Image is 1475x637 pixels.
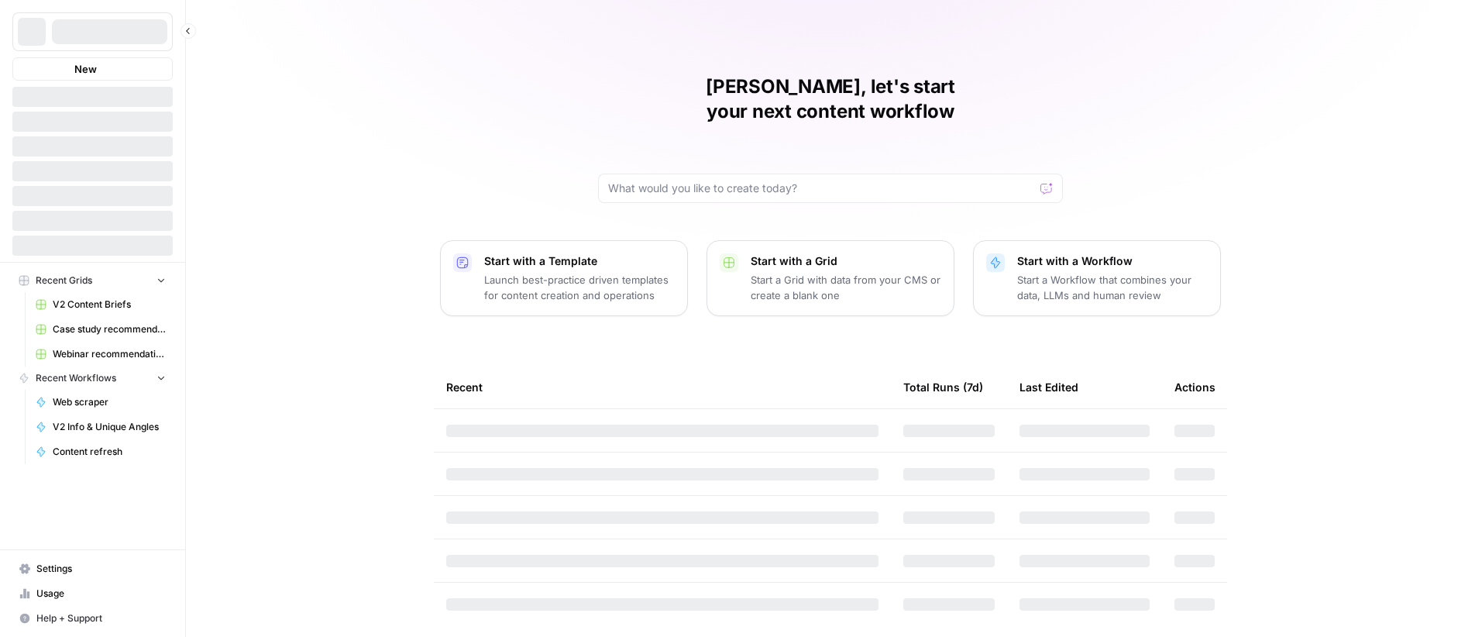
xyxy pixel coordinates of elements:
a: V2 Info & Unique Angles [29,415,173,439]
span: Web scraper [53,395,166,409]
div: Actions [1174,366,1215,408]
button: Start with a TemplateLaunch best-practice driven templates for content creation and operations [440,240,688,316]
p: Launch best-practice driven templates for content creation and operations [484,272,675,303]
div: Recent [446,366,878,408]
button: Start with a GridStart a Grid with data from your CMS or create a blank one [707,240,954,316]
span: Webinar recommendation [53,347,166,361]
button: Recent Workflows [12,367,173,390]
a: Usage [12,581,173,606]
button: Help + Support [12,606,173,631]
p: Start with a Template [484,253,675,269]
span: Recent Workflows [36,371,116,385]
a: Content refresh [29,439,173,464]
span: Recent Grids [36,274,92,288]
p: Start a Workflow that combines your data, LLMs and human review [1017,272,1208,303]
span: V2 Content Briefs [53,298,166,312]
a: V2 Content Briefs [29,292,173,317]
div: Last Edited [1019,366,1078,408]
span: Usage [36,587,166,601]
span: Settings [36,562,166,576]
p: Start with a Workflow [1017,253,1208,269]
a: Settings [12,556,173,581]
span: V2 Info & Unique Angles [53,420,166,434]
a: Case study recommendation [29,317,173,342]
a: Webinar recommendation [29,342,173,367]
button: Recent Grids [12,269,173,292]
p: Start with a Grid [751,253,941,269]
span: Content refresh [53,445,166,459]
div: Total Runs (7d) [903,366,983,408]
input: What would you like to create today? [608,181,1034,196]
span: Help + Support [36,611,166,625]
h1: [PERSON_NAME], let's start your next content workflow [598,74,1063,124]
button: Start with a WorkflowStart a Workflow that combines your data, LLMs and human review [973,240,1221,316]
button: New [12,57,173,81]
a: Web scraper [29,390,173,415]
span: Case study recommendation [53,322,166,336]
p: Start a Grid with data from your CMS or create a blank one [751,272,941,303]
span: New [74,61,97,77]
